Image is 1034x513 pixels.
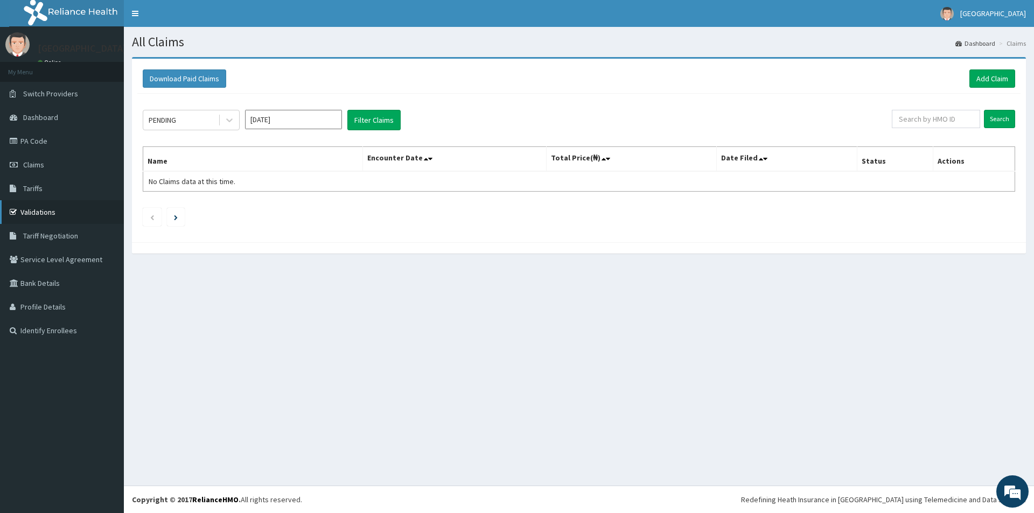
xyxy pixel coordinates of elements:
[892,110,980,128] input: Search by HMO ID
[143,147,363,172] th: Name
[955,39,995,48] a: Dashboard
[940,7,954,20] img: User Image
[23,231,78,241] span: Tariff Negotiation
[38,44,127,53] p: [GEOGRAPHIC_DATA]
[150,212,155,222] a: Previous page
[132,495,241,504] strong: Copyright © 2017 .
[362,147,546,172] th: Encounter Date
[741,494,1026,505] div: Redefining Heath Insurance in [GEOGRAPHIC_DATA] using Telemedicine and Data Science!
[996,39,1026,48] li: Claims
[245,110,342,129] input: Select Month and Year
[347,110,401,130] button: Filter Claims
[984,110,1015,128] input: Search
[23,89,78,99] span: Switch Providers
[23,184,43,193] span: Tariffs
[132,35,1026,49] h1: All Claims
[149,115,176,125] div: PENDING
[5,32,30,57] img: User Image
[174,212,178,222] a: Next page
[149,177,235,186] span: No Claims data at this time.
[143,69,226,88] button: Download Paid Claims
[857,147,933,172] th: Status
[124,486,1034,513] footer: All rights reserved.
[38,59,64,66] a: Online
[960,9,1026,18] span: [GEOGRAPHIC_DATA]
[716,147,857,172] th: Date Filed
[933,147,1015,172] th: Actions
[23,160,44,170] span: Claims
[192,495,239,504] a: RelianceHMO
[546,147,716,172] th: Total Price(₦)
[969,69,1015,88] a: Add Claim
[23,113,58,122] span: Dashboard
